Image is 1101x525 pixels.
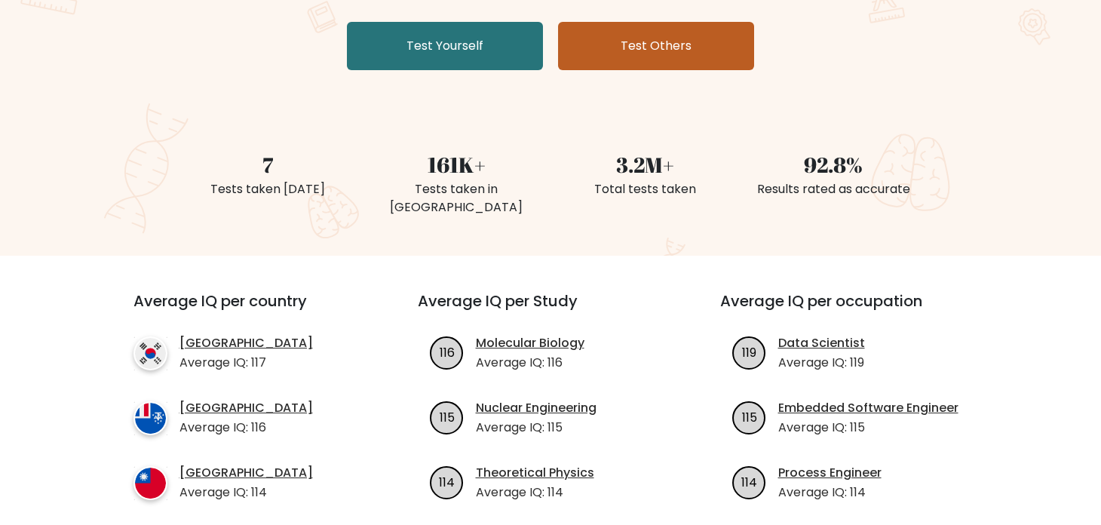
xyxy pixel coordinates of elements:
a: Data Scientist [778,334,865,352]
a: Test Yourself [347,22,543,70]
img: country [133,336,167,370]
a: Test Others [558,22,754,70]
a: Process Engineer [778,464,882,482]
h3: Average IQ per occupation [720,292,986,328]
img: country [133,401,167,435]
text: 116 [439,343,454,361]
h3: Average IQ per country [133,292,363,328]
text: 114 [439,473,455,490]
p: Average IQ: 115 [476,419,597,437]
img: country [133,466,167,500]
a: [GEOGRAPHIC_DATA] [179,334,313,352]
div: 92.8% [748,149,919,180]
p: Average IQ: 116 [476,354,584,372]
a: Theoretical Physics [476,464,594,482]
p: Average IQ: 114 [179,484,313,502]
div: Tests taken in [GEOGRAPHIC_DATA] [371,180,541,216]
text: 115 [439,408,454,425]
p: Average IQ: 115 [778,419,958,437]
p: Average IQ: 119 [778,354,865,372]
p: Average IQ: 114 [476,484,594,502]
a: [GEOGRAPHIC_DATA] [179,464,313,482]
a: Nuclear Engineering [476,399,597,417]
text: 114 [741,473,757,490]
div: Tests taken [DATE] [182,180,353,198]
a: Embedded Software Engineer [778,399,958,417]
text: 119 [742,343,756,361]
text: 115 [741,408,756,425]
div: Results rated as accurate [748,180,919,198]
div: 161K+ [371,149,541,180]
p: Average IQ: 117 [179,354,313,372]
div: 3.2M+ [560,149,730,180]
h3: Average IQ per Study [418,292,684,328]
div: Total tests taken [560,180,730,198]
a: Molecular Biology [476,334,584,352]
div: 7 [182,149,353,180]
p: Average IQ: 114 [778,484,882,502]
p: Average IQ: 116 [179,419,313,437]
a: [GEOGRAPHIC_DATA] [179,399,313,417]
